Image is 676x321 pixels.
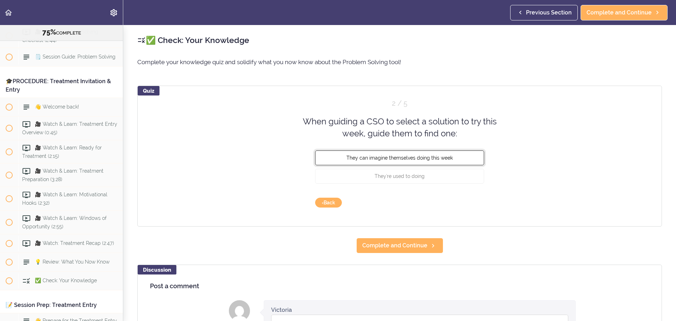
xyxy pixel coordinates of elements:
span: 🎥 Watch & Learn: Windows of Opportunity (2:55) [22,216,107,229]
span: 🗒️ Session Guide: Problem Solving [35,54,115,60]
span: 🎥 Watch & Learn: Treatment Preparation (3:28) [22,168,104,182]
span: ✅ Check: Your Knowledge [35,278,97,284]
span: They can imagine themselves doing this week [346,155,453,160]
span: 💡 Review: What You Now Know [35,259,109,265]
span: They're used to doing [375,173,425,179]
p: Complete your knowledge quiz and solidify what you now know about the Problem Solving tool! [137,57,662,67]
span: 🎥 Watch & Learn: Ready for Treatment (2:15) [22,145,102,159]
button: They can imagine themselves doing this week [315,150,484,165]
div: Victoria [271,306,292,314]
div: COMPLETE [9,28,114,37]
span: Previous Section [526,8,572,17]
div: Question 2 out of 5 [315,98,484,109]
div: Discussion [138,265,176,274]
svg: Back to course curriculum [4,8,13,17]
a: Complete and Continue [581,5,668,20]
svg: Settings Menu [109,8,118,17]
button: go back [315,198,342,208]
a: Previous Section [510,5,578,20]
h4: Post a comment [150,283,649,290]
span: 75% [42,28,56,36]
span: 🎥 Watch & Learn: Motivational Hooks (2:32) [22,192,107,206]
button: They're used to doing [315,168,484,183]
span: 🎥 Watch & Learn: Treatment Entry Overview (0:45) [22,121,117,135]
div: When guiding a CSO to select a solution to try this week, guide them to find one: [298,116,502,140]
h2: ✅ Check: Your Knowledge [137,34,662,46]
span: Complete and Continue [587,8,652,17]
span: 🎥 Watch: Treatment Recap (2:47) [35,241,114,246]
div: Quiz [138,86,159,95]
a: Complete and Continue [356,238,443,253]
span: 👋 Welcome back! [35,104,79,110]
span: Complete and Continue [362,241,427,250]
